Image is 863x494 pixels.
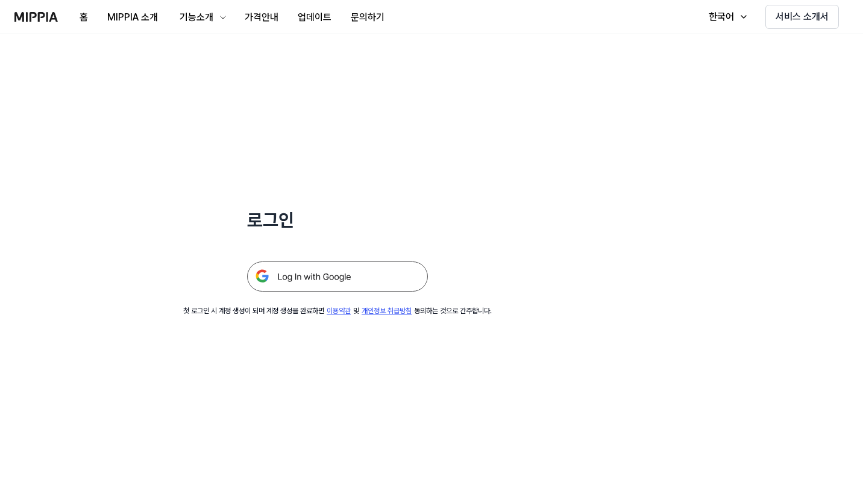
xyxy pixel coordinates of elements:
[697,5,756,29] button: 한국어
[362,307,412,315] a: 개인정보 취급방침
[70,5,98,30] button: 홈
[235,5,288,30] button: 가격안내
[168,5,235,30] button: 기능소개
[327,307,351,315] a: 이용약관
[177,10,216,25] div: 기능소개
[341,5,394,30] button: 문의하기
[288,1,341,34] a: 업데이트
[183,306,492,316] div: 첫 로그인 시 계정 생성이 되며 계정 생성을 완료하면 및 동의하는 것으로 간주합니다.
[98,5,168,30] button: MIPPIA 소개
[765,5,839,29] button: 서비스 소개서
[247,261,428,292] img: 구글 로그인 버튼
[14,12,58,22] img: logo
[247,207,428,233] h1: 로그인
[706,10,736,24] div: 한국어
[288,5,341,30] button: 업데이트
